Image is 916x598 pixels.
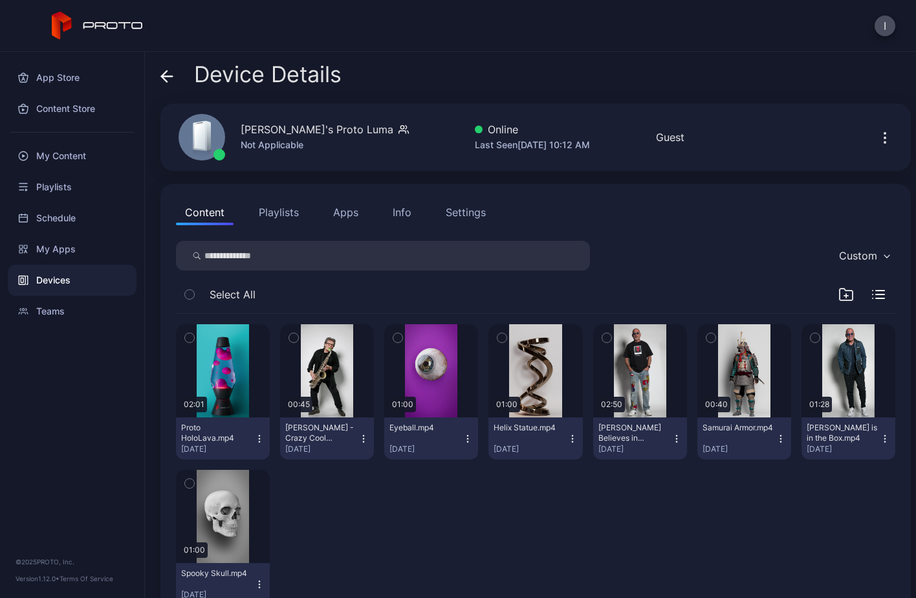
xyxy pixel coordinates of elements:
[176,417,270,460] button: Proto HoloLava.mp4[DATE]
[703,444,776,454] div: [DATE]
[656,129,684,145] div: Guest
[839,249,877,262] div: Custom
[475,137,590,153] div: Last Seen [DATE] 10:12 AM
[8,62,136,93] a: App Store
[494,444,567,454] div: [DATE]
[446,205,486,220] div: Settings
[60,575,113,582] a: Terms Of Service
[241,137,409,153] div: Not Applicable
[384,199,420,225] button: Info
[8,265,136,296] a: Devices
[697,417,791,460] button: Samurai Armor.mp4[DATE]
[833,241,895,271] button: Custom
[285,423,356,443] div: Scott Page - Crazy Cool Technology.mp4
[8,140,136,172] a: My Content
[598,423,670,443] div: Howie Mandel Believes in Proto.mp4
[384,417,478,460] button: Eyeball.mp4[DATE]
[598,444,671,454] div: [DATE]
[194,62,342,87] span: Device Details
[285,444,358,454] div: [DATE]
[8,296,136,327] a: Teams
[389,423,461,433] div: Eyeball.mp4
[181,423,252,443] div: Proto HoloLava.mp4
[181,568,252,579] div: Spooky Skull.mp4
[703,423,774,433] div: Samurai Armor.mp4
[437,199,495,225] button: Settings
[181,444,254,454] div: [DATE]
[475,122,590,137] div: Online
[488,417,582,460] button: Helix Statue.mp4[DATE]
[875,16,895,36] button: I
[393,205,411,220] div: Info
[250,199,308,225] button: Playlists
[16,575,60,582] span: Version 1.12.0 •
[241,122,393,137] div: [PERSON_NAME]'s Proto Luma
[8,234,136,265] a: My Apps
[8,172,136,203] a: Playlists
[801,417,895,460] button: [PERSON_NAME] is in the Box.mp4[DATE]
[16,557,129,567] div: © 2025 PROTO, Inc.
[494,423,565,433] div: Helix Statue.mp4
[593,417,687,460] button: [PERSON_NAME] Believes in Proto.mp4[DATE]
[280,417,374,460] button: [PERSON_NAME] - Crazy Cool Technology.mp4[DATE]
[176,199,234,225] button: Content
[389,444,463,454] div: [DATE]
[324,199,367,225] button: Apps
[210,287,256,302] span: Select All
[807,423,878,443] div: Howie Mandel is in the Box.mp4
[8,93,136,124] a: Content Store
[807,444,880,454] div: [DATE]
[8,203,136,234] a: Schedule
